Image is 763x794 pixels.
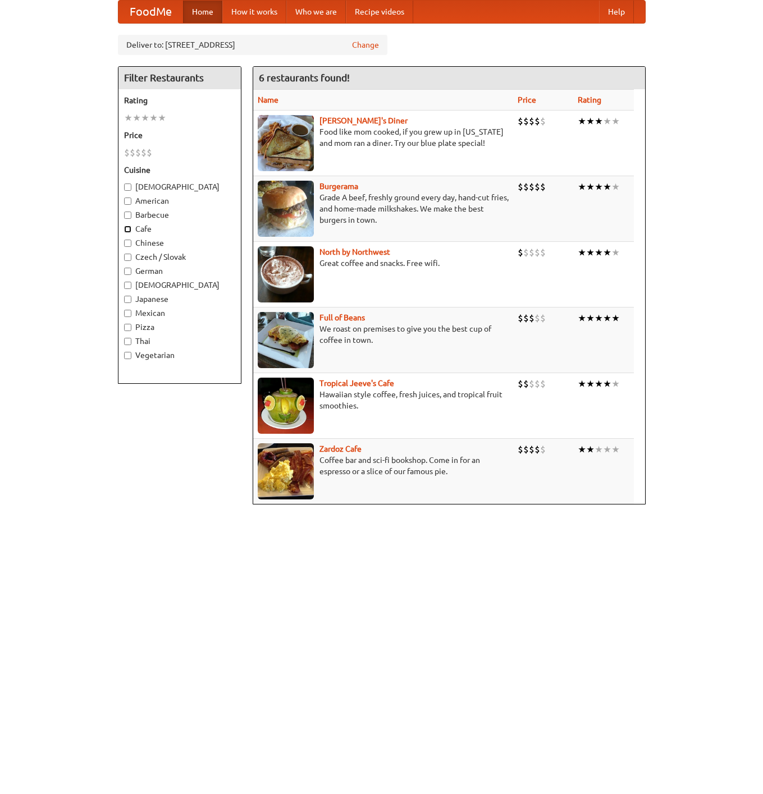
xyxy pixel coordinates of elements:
[603,115,611,127] li: ★
[124,324,131,331] input: Pizza
[529,246,534,259] li: $
[518,115,523,127] li: $
[258,115,314,171] img: sallys.jpg
[540,443,546,456] li: $
[603,246,611,259] li: ★
[124,164,235,176] h5: Cuisine
[124,350,235,361] label: Vegetarian
[534,181,540,193] li: $
[319,116,408,125] a: [PERSON_NAME]'s Diner
[124,240,131,247] input: Chinese
[259,72,350,83] ng-pluralize: 6 restaurants found!
[141,112,149,124] li: ★
[578,115,586,127] li: ★
[183,1,222,23] a: Home
[319,247,390,256] b: North by Northwest
[540,181,546,193] li: $
[118,1,183,23] a: FoodMe
[578,246,586,259] li: ★
[124,209,235,221] label: Barbecue
[258,192,509,226] p: Grade A beef, freshly ground every day, hand-cut fries, and home-made milkshakes. We make the bes...
[124,310,131,317] input: Mexican
[124,130,235,141] h5: Price
[534,378,540,390] li: $
[258,312,314,368] img: beans.jpg
[529,312,534,324] li: $
[529,181,534,193] li: $
[529,115,534,127] li: $
[319,379,394,388] a: Tropical Jeeve's Cafe
[611,181,620,193] li: ★
[586,378,595,390] li: ★
[603,443,611,456] li: ★
[595,312,603,324] li: ★
[258,455,509,477] p: Coffee bar and sci-fi bookshop. Come in for an espresso or a slice of our famous pie.
[319,313,365,322] a: Full of Beans
[130,146,135,159] li: $
[124,336,235,347] label: Thai
[258,323,509,346] p: We roast on premises to give you the best cup of coffee in town.
[124,282,131,289] input: [DEMOGRAPHIC_DATA]
[523,443,529,456] li: $
[611,312,620,324] li: ★
[124,198,131,205] input: American
[258,181,314,237] img: burgerama.jpg
[286,1,346,23] a: Who we are
[518,181,523,193] li: $
[147,146,152,159] li: $
[124,112,133,124] li: ★
[518,246,523,259] li: $
[611,246,620,259] li: ★
[534,246,540,259] li: $
[523,181,529,193] li: $
[133,112,141,124] li: ★
[595,115,603,127] li: ★
[124,223,235,235] label: Cafe
[135,146,141,159] li: $
[124,183,131,191] input: [DEMOGRAPHIC_DATA]
[578,443,586,456] li: ★
[124,195,235,206] label: American
[319,182,358,191] a: Burgerama
[603,312,611,324] li: ★
[595,181,603,193] li: ★
[258,378,314,434] img: jeeves.jpg
[518,95,536,104] a: Price
[523,115,529,127] li: $
[124,254,131,261] input: Czech / Slovak
[599,1,634,23] a: Help
[158,112,166,124] li: ★
[124,322,235,333] label: Pizza
[124,251,235,263] label: Czech / Slovak
[529,443,534,456] li: $
[523,378,529,390] li: $
[595,246,603,259] li: ★
[124,237,235,249] label: Chinese
[611,443,620,456] li: ★
[319,444,362,453] a: Zardoz Cafe
[141,146,147,159] li: $
[258,126,509,149] p: Food like mom cooked, if you grew up in [US_STATE] and mom ran a diner. Try our blue plate special!
[124,307,235,319] label: Mexican
[523,312,529,324] li: $
[540,378,546,390] li: $
[540,246,546,259] li: $
[586,115,595,127] li: ★
[258,389,509,411] p: Hawaiian style coffee, fresh juices, and tropical fruit smoothies.
[540,312,546,324] li: $
[518,378,523,390] li: $
[534,312,540,324] li: $
[222,1,286,23] a: How it works
[258,443,314,499] img: zardoz.jpg
[352,39,379,51] a: Change
[124,293,235,305] label: Japanese
[124,352,131,359] input: Vegetarian
[578,378,586,390] li: ★
[124,279,235,291] label: [DEMOGRAPHIC_DATA]
[534,443,540,456] li: $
